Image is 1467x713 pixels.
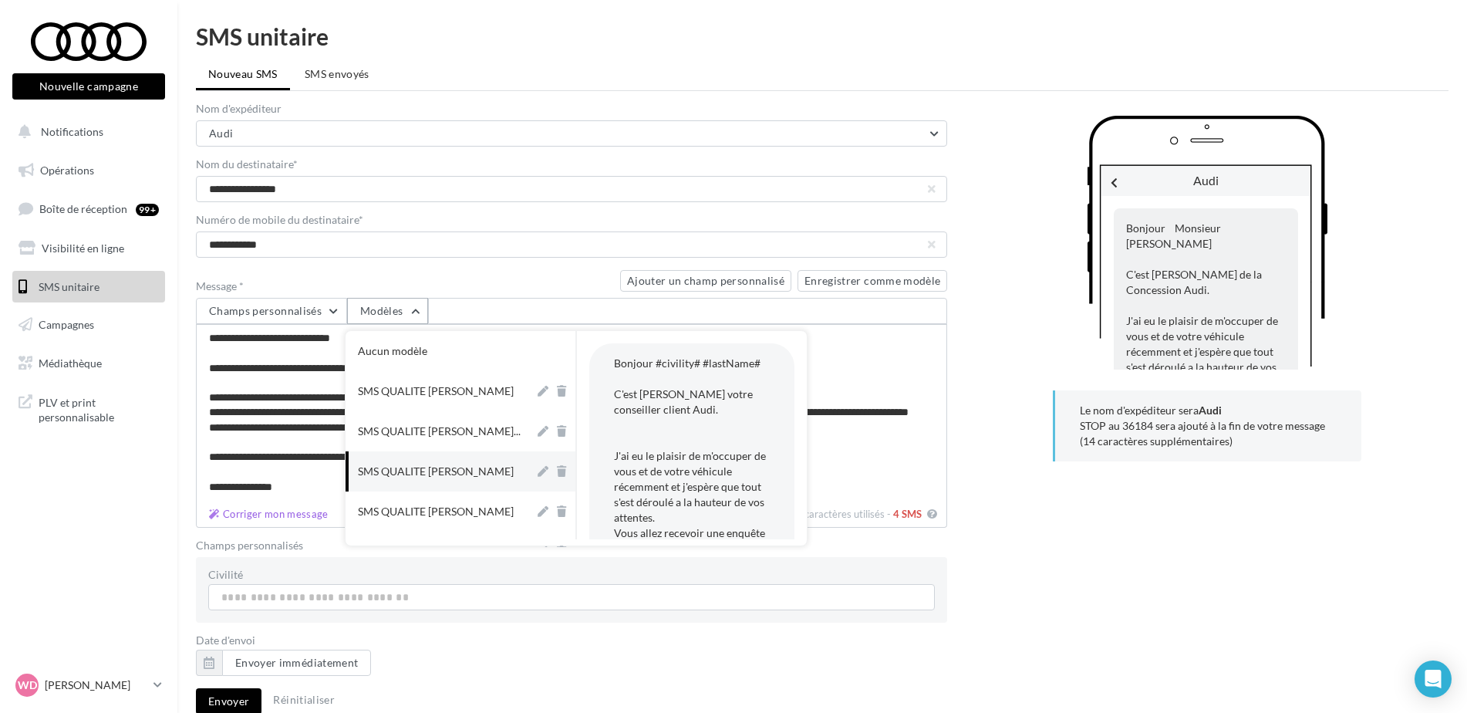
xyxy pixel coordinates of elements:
a: Campagnes [9,309,168,341]
button: Enregistrer comme modèle [798,270,947,292]
button: Réinitialiser [267,691,341,709]
div: 99+ [136,204,159,216]
a: SMS unitaire [9,271,168,303]
span: 4 SMS [893,508,922,520]
span: Campagnes [39,318,94,331]
button: Modèles [347,298,428,324]
p: Le nom d'expéditeur sera STOP au 36184 sera ajouté à la fin de votre message (14 caractères suppl... [1080,403,1337,449]
div: SMS QUALITE [PERSON_NAME] [358,504,514,519]
label: Message * [196,281,614,292]
a: PLV et print personnalisable [9,386,168,431]
div: SMS unitaire [196,25,1448,48]
label: Date d'envoi [196,635,947,646]
span: Médiathèque [39,356,102,370]
span: Opérations [40,164,94,177]
span: PLV et print personnalisable [39,392,159,425]
a: WD [PERSON_NAME] [12,671,165,700]
div: SMS QUALITE [PERSON_NAME] [358,384,514,399]
button: Envoyer immédiatement [222,650,371,676]
span: Notifications [41,125,103,138]
button: Aucun modèle [346,331,575,371]
button: SMS [PERSON_NAME] [346,532,528,572]
button: SMS QUALITE [PERSON_NAME] [346,371,528,411]
label: Numéro de mobile du destinataire [196,215,947,225]
span: Audi [209,127,233,140]
div: Aucun modèle [358,343,427,359]
label: Nom du destinataire [196,159,947,170]
button: Corriger mon message 610 caractères utilisés - 4 SMS [924,505,940,524]
button: Champs personnalisés [196,298,347,324]
b: Audi [1199,404,1222,417]
label: Champs personnalisés [196,540,947,551]
button: Ajouter un champ personnalisé [620,270,791,292]
label: Nom d'expéditeur [196,103,947,114]
button: Audi [196,120,947,147]
a: Visibilité en ligne [9,232,168,265]
a: Boîte de réception99+ [9,192,168,225]
a: Opérations [9,154,168,187]
div: Bonjour Monsieur [PERSON_NAME] C'est [PERSON_NAME] de la Concession Audi. J'ai eu le plaisir de m... [1114,208,1298,711]
span: SMS QUALITE [PERSON_NAME]... [358,424,521,439]
span: 610 caractères utilisés - [784,508,891,520]
div: Open Intercom Messenger [1415,661,1452,698]
span: Visibilité en ligne [42,242,124,255]
a: Médiathèque [9,347,168,380]
button: SMS QUALITE [PERSON_NAME] [346,451,528,492]
button: Envoyer immédiatement [196,650,371,676]
span: Audi [1193,173,1219,188]
span: Boîte de réception [39,202,127,215]
span: SMS unitaire [39,279,99,292]
button: Notifications [9,116,162,148]
button: SMS QUALITE [PERSON_NAME]... [346,411,528,451]
span: WD [18,678,37,693]
p: [PERSON_NAME] [45,678,147,693]
button: Nouvelle campagne [12,73,165,100]
span: SMS envoyés [305,67,369,80]
button: 610 caractères utilisés - 4 SMS [203,505,335,524]
div: SMS [PERSON_NAME] [358,544,467,559]
button: SMS QUALITE [PERSON_NAME] [346,492,528,532]
div: Civilité [208,569,935,580]
div: SMS QUALITE [PERSON_NAME] [358,464,514,479]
